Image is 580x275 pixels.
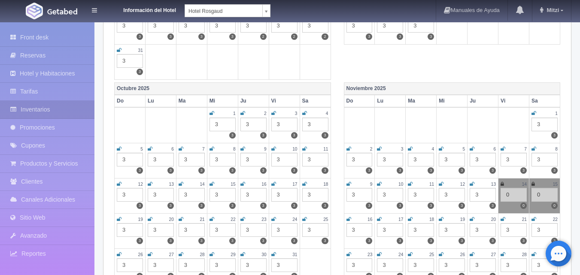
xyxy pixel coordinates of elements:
[179,188,205,202] div: 3
[169,182,174,187] small: 13
[302,19,328,33] div: 3
[240,258,267,272] div: 3
[439,223,465,237] div: 3
[470,223,496,237] div: 3
[117,153,143,166] div: 3
[260,202,267,209] label: 3
[107,4,176,14] dt: Información del Hotel
[117,19,143,33] div: 3
[260,33,267,40] label: 2
[260,132,267,139] label: 3
[240,19,267,33] div: 3
[429,252,434,257] small: 25
[138,48,143,53] small: 31
[468,95,498,107] th: Ju
[26,3,43,19] img: Getabed
[137,202,143,209] label: 3
[210,153,236,166] div: 3
[377,153,403,166] div: 3
[428,33,434,40] label: 3
[366,167,372,174] label: 3
[346,223,373,237] div: 3
[460,252,465,257] small: 26
[531,118,558,131] div: 3
[229,167,236,174] label: 3
[520,238,527,244] label: 3
[501,258,527,272] div: 3
[408,223,434,237] div: 3
[200,252,204,257] small: 28
[292,252,297,257] small: 31
[429,182,434,187] small: 11
[260,238,267,244] label: 3
[198,202,205,209] label: 3
[117,258,143,272] div: 3
[459,167,465,174] label: 3
[491,182,496,187] small: 13
[323,147,328,151] small: 11
[408,153,434,166] div: 3
[264,111,267,116] small: 2
[498,95,529,107] th: Vi
[489,238,496,244] label: 3
[269,95,300,107] th: Vi
[398,252,403,257] small: 24
[322,167,328,174] label: 3
[117,54,143,68] div: 3
[240,153,267,166] div: 3
[137,33,143,40] label: 3
[439,188,465,202] div: 3
[553,217,558,222] small: 22
[231,252,235,257] small: 29
[179,223,205,237] div: 3
[47,8,77,15] img: Getabed
[553,182,558,187] small: 15
[210,188,236,202] div: 3
[179,258,205,272] div: 3
[207,95,238,107] th: Mi
[171,147,174,151] small: 6
[323,182,328,187] small: 18
[200,217,204,222] small: 21
[367,217,372,222] small: 16
[210,258,236,272] div: 3
[140,147,143,151] small: 5
[240,188,267,202] div: 3
[295,111,298,116] small: 3
[291,238,298,244] label: 3
[520,202,527,209] label: 0
[322,132,328,139] label: 3
[261,182,266,187] small: 16
[167,167,174,174] label: 3
[148,258,174,272] div: 3
[460,182,465,187] small: 12
[231,182,235,187] small: 15
[555,111,558,116] small: 1
[346,153,373,166] div: 3
[167,238,174,244] label: 3
[366,202,372,209] label: 3
[397,33,403,40] label: 3
[240,118,267,131] div: 3
[531,223,558,237] div: 3
[470,153,496,166] div: 3
[271,19,298,33] div: 3
[432,147,434,151] small: 4
[439,258,465,272] div: 3
[470,188,496,202] div: 3
[176,95,207,107] th: Ma
[238,95,269,107] th: Ju
[551,132,558,139] label: 3
[555,147,558,151] small: 8
[233,111,236,116] small: 1
[233,147,236,151] small: 8
[522,182,527,187] small: 14
[169,217,174,222] small: 20
[408,19,434,33] div: 3
[148,19,174,33] div: 3
[137,69,143,75] label: 3
[463,147,465,151] small: 5
[491,217,496,222] small: 20
[524,147,527,151] small: 7
[346,19,373,33] div: 3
